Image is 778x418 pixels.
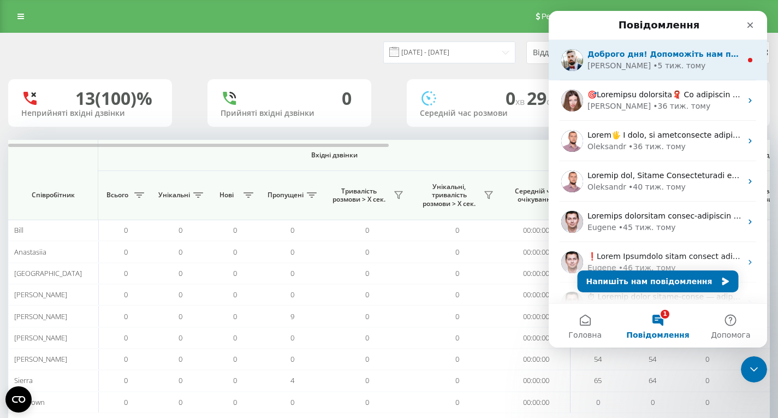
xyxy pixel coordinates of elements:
[741,356,767,382] iframe: Intercom live chat
[13,281,34,303] img: Profile image for Eugene
[290,225,294,235] span: 0
[13,79,34,101] img: Profile image for Olga
[5,386,32,413] button: Open CMP widget
[80,130,137,142] div: • 36 тиж. тому
[75,88,152,109] div: 13 (100)%
[502,220,571,241] td: 00:00:00
[649,375,656,385] span: 64
[515,96,527,108] span: хв
[290,333,294,343] span: 0
[127,151,542,160] span: Вхідні дзвінки
[179,397,182,407] span: 0
[455,247,459,257] span: 0
[39,292,68,303] div: Eugene
[420,109,557,118] div: Середній час розмови
[233,268,237,278] span: 0
[14,247,46,257] span: Anastasiia
[455,290,459,299] span: 0
[268,191,304,199] span: Пропущені
[502,263,571,284] td: 00:00:00
[124,268,128,278] span: 0
[365,333,369,343] span: 0
[104,191,131,199] span: Всього
[78,320,140,328] span: Повідомлення
[502,305,571,327] td: 00:00:00
[179,268,182,278] span: 0
[290,311,294,321] span: 9
[158,191,190,199] span: Унікальні
[233,290,237,299] span: 0
[233,354,237,364] span: 0
[502,284,571,305] td: 00:00:00
[124,375,128,385] span: 0
[290,397,294,407] span: 0
[124,225,128,235] span: 0
[233,225,237,235] span: 0
[124,290,128,299] span: 0
[365,268,369,278] span: 0
[179,375,182,385] span: 0
[179,290,182,299] span: 0
[104,49,157,61] div: • 5 тиж. тому
[365,375,369,385] span: 0
[104,90,162,101] div: • 36 тиж. тому
[502,392,571,413] td: 00:00:00
[14,225,23,235] span: Bill
[705,397,709,407] span: 0
[124,311,128,321] span: 0
[14,354,67,364] span: [PERSON_NAME]
[14,268,82,278] span: [GEOGRAPHIC_DATA]
[233,247,237,257] span: 0
[73,293,145,337] button: Повідомлення
[233,375,237,385] span: 0
[596,397,600,407] span: 0
[146,293,218,337] button: Допомога
[179,354,182,364] span: 0
[502,241,571,262] td: 00:00:00
[290,375,294,385] span: 4
[418,182,480,208] span: Унікальні, тривалість розмови > Х сек.
[221,109,358,118] div: Прийняті вхідні дзвінки
[70,292,127,303] div: • 50 тиж. тому
[649,354,656,364] span: 54
[455,268,459,278] span: 0
[39,251,68,263] div: Eugene
[179,311,182,321] span: 0
[124,333,128,343] span: 0
[13,240,34,262] img: Profile image for Eugene
[13,160,34,181] img: Profile image for Oleksandr
[365,397,369,407] span: 0
[506,86,527,110] span: 0
[533,48,663,57] div: Відділ/Співробітник
[39,130,78,142] div: Oleksandr
[455,225,459,235] span: 0
[594,354,602,364] span: 54
[455,354,459,364] span: 0
[705,354,709,364] span: 0
[455,397,459,407] span: 0
[502,370,571,391] td: 00:00:00
[290,354,294,364] span: 0
[70,251,127,263] div: • 46 тиж. тому
[365,225,369,235] span: 0
[455,333,459,343] span: 0
[124,247,128,257] span: 0
[365,290,369,299] span: 0
[365,354,369,364] span: 0
[39,49,102,61] div: [PERSON_NAME]
[39,211,68,222] div: Eugene
[547,96,551,108] span: c
[502,349,571,370] td: 00:00:00
[549,11,767,348] iframe: Intercom live chat
[510,187,562,204] span: Середній час очікування
[213,191,240,199] span: Нові
[39,170,78,182] div: Oleksandr
[14,311,67,321] span: [PERSON_NAME]
[365,247,369,257] span: 0
[542,12,622,21] span: Реферальна програма
[179,247,182,257] span: 0
[342,88,352,109] div: 0
[39,90,102,101] div: [PERSON_NAME]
